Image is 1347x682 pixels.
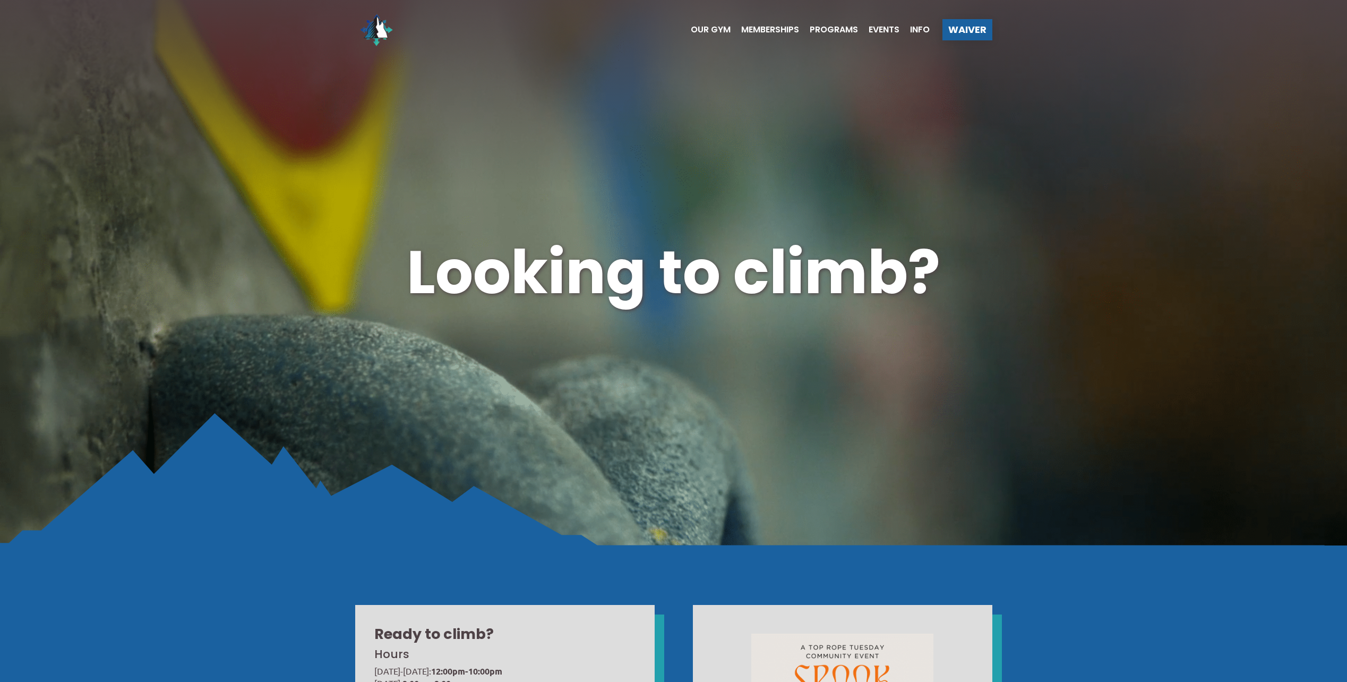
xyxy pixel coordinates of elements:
a: Info [899,25,930,34]
h1: Looking to climb? [355,231,992,314]
a: Our Gym [680,25,731,34]
h3: Hours [374,646,633,662]
a: Programs [799,25,858,34]
strong: 12:00pm-10:00pm [431,666,502,677]
span: Our Gym [691,25,731,34]
span: Info [910,25,930,34]
a: Memberships [731,25,799,34]
span: Waiver [948,25,986,35]
h2: Ready to climb? [374,624,636,644]
span: Events [869,25,899,34]
a: Events [858,25,899,34]
span: Memberships [741,25,799,34]
img: North Wall Logo [355,8,398,51]
a: Waiver [942,19,992,40]
span: Programs [810,25,858,34]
